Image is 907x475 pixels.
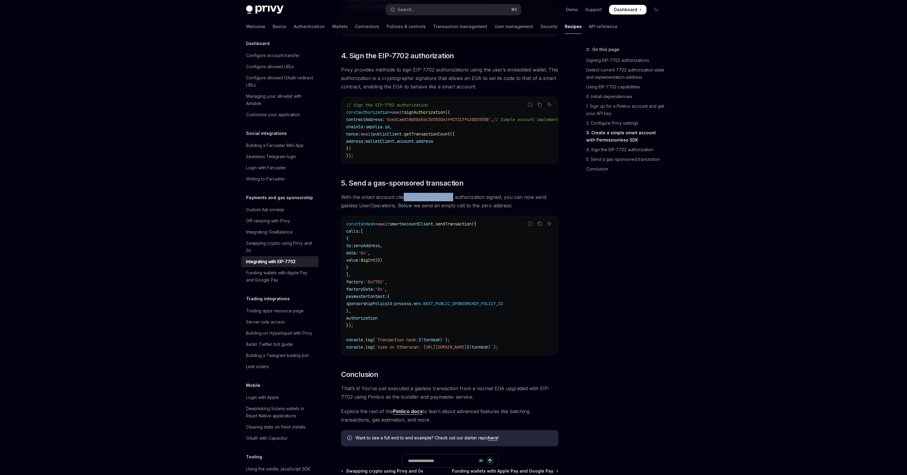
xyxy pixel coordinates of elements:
h5: Mobile [246,382,261,389]
span: `Transaction hash: [375,337,419,343]
div: Building on Hyperliquid with Privy [246,330,312,337]
button: Toggle dark mode [651,5,661,14]
span: . [363,337,365,343]
span: ( [373,337,375,343]
span: . [433,221,435,227]
span: ) [380,257,382,263]
span: signAuthorization [404,110,445,115]
span: paymasterContext: [346,294,387,299]
span: , [368,250,370,256]
span: ({ [445,110,450,115]
h5: Dashboard [246,40,270,47]
span: txnHash [472,344,488,350]
a: Security [540,19,558,34]
img: dark logo [246,5,283,14]
a: Detect current 7702 authorization state and implementation address [586,65,666,82]
a: 5. Send a gas-sponsored transaction [586,155,666,164]
a: Building a Farcaster Mini App [241,140,318,151]
span: factory: [346,279,365,285]
span: log [365,344,373,350]
a: 4. Sign the EIP-7702 authorization [586,145,666,155]
a: Clearing state on fresh installs [241,422,318,432]
div: Customize your application [246,111,300,118]
a: Off-ramping with Privy [241,215,318,226]
span: ], [346,272,351,277]
a: 2. Configure Privy settings [586,118,666,128]
div: Seamless Telegram login [246,153,296,160]
button: Copy the contents from the code block [536,101,544,109]
a: Swapping crypto using Privy and 0x [241,238,318,256]
span: `View on Etherscan: [URL][DOMAIN_NAME] [375,344,467,350]
span: That’s it! You’ve just executed a gasless transaction from a normal EOA upgraded with EIP-7702 us... [341,384,558,401]
span: data: [346,250,358,256]
a: Configure allowed URLs [241,61,318,72]
div: Deeplinking Solana wallets in React Native applications [246,405,315,419]
button: Report incorrect code [526,220,534,228]
a: Using the vanilla JavaScript SDK [241,464,318,474]
a: Pimlico docs [393,408,423,415]
span: '0x' [358,250,368,256]
span: . [402,131,404,137]
a: Trading apps resource page [241,305,318,316]
span: await [378,221,390,227]
a: Conclusion [586,164,666,174]
span: // Sign the EIP-7702 authorization [346,102,428,108]
a: Customize your application [241,109,318,120]
div: OAuth with Capacitor [246,435,288,442]
span: ( [373,344,375,350]
span: = [375,221,378,227]
span: , [385,286,387,292]
span: // Simple account implementation address [493,117,590,122]
a: Configure account transfer [241,50,318,61]
span: = [390,110,392,115]
div: Building a Farcaster Mini App [246,142,304,149]
h5: Trading integrations [246,295,290,302]
span: , [491,117,493,122]
a: Wallets [332,19,348,34]
div: Configure allowed URLs [246,63,294,70]
span: } [346,265,349,270]
button: Ask AI [545,101,553,109]
a: 1. Sign up for a Pimlico account and get your API key [586,101,666,118]
span: }); [346,153,353,158]
span: chainId: [346,124,365,129]
span: publicClient [373,131,402,137]
div: Managing your allowlist with Airtable [246,93,315,107]
span: , [380,243,382,248]
div: Configure allowed OAuth redirect URLs [246,74,315,89]
span: address: [346,139,365,144]
span: zeroAddress [353,243,380,248]
a: Limit orders [241,361,318,372]
a: Login with Farcaster [241,162,318,173]
span: ${ [467,344,472,350]
a: Signing EIP-7702 authorizations [586,56,666,65]
a: 3. Create a simple smart account with Permissionless SDK [586,128,666,145]
span: txnHash [358,221,375,227]
a: Managing your allowlist with Airtable [241,91,318,109]
a: Policies & controls [387,19,426,34]
a: Demo [566,7,578,13]
span: ); [445,337,450,343]
span: . [394,139,397,144]
button: Ask AI [545,220,553,228]
span: 5. Send a gas-sponsored transaction [341,178,463,188]
div: Writing to Farcaster [246,175,285,183]
span: . [421,301,423,306]
span: [ [361,228,363,234]
span: await [392,110,404,115]
div: Clearing state on fresh installs [246,423,305,431]
div: Building a Telegram trading bot [246,352,308,359]
span: }) [346,146,351,151]
span: Conclusion [341,370,378,379]
div: Bankr Twitter bot guide [246,341,293,348]
a: Recipes [565,19,582,34]
div: Trading apps resource page [246,307,304,314]
a: Dashboard [609,5,646,14]
div: Off-ramping with Privy [246,217,290,225]
h5: Social integrations [246,130,287,137]
a: Login with Apple [241,392,318,403]
span: . [382,124,385,129]
a: Transaction management [433,19,487,34]
span: . [411,301,414,306]
span: ({ [450,131,455,137]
